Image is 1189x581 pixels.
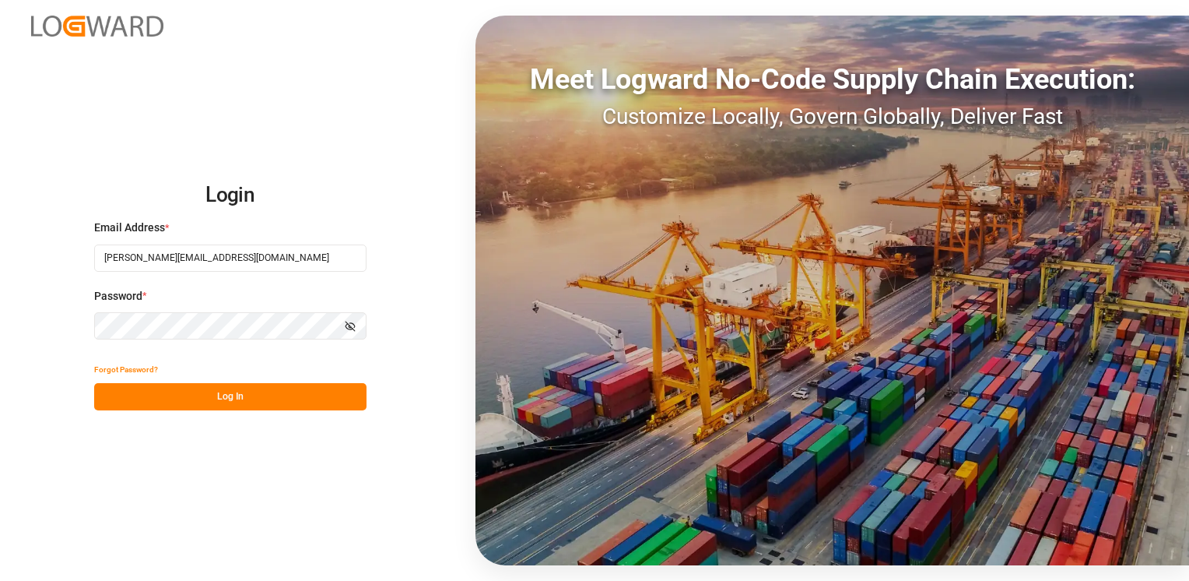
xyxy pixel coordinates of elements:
button: Forgot Password? [94,356,158,383]
input: Enter your email [94,245,367,272]
div: Customize Locally, Govern Globally, Deliver Fast [475,100,1189,133]
span: Email Address [94,220,165,236]
button: Log In [94,383,367,410]
div: Meet Logward No-Code Supply Chain Execution: [475,58,1189,100]
h2: Login [94,171,367,220]
img: Logward_new_orange.png [31,16,163,37]
span: Password [94,288,142,305]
